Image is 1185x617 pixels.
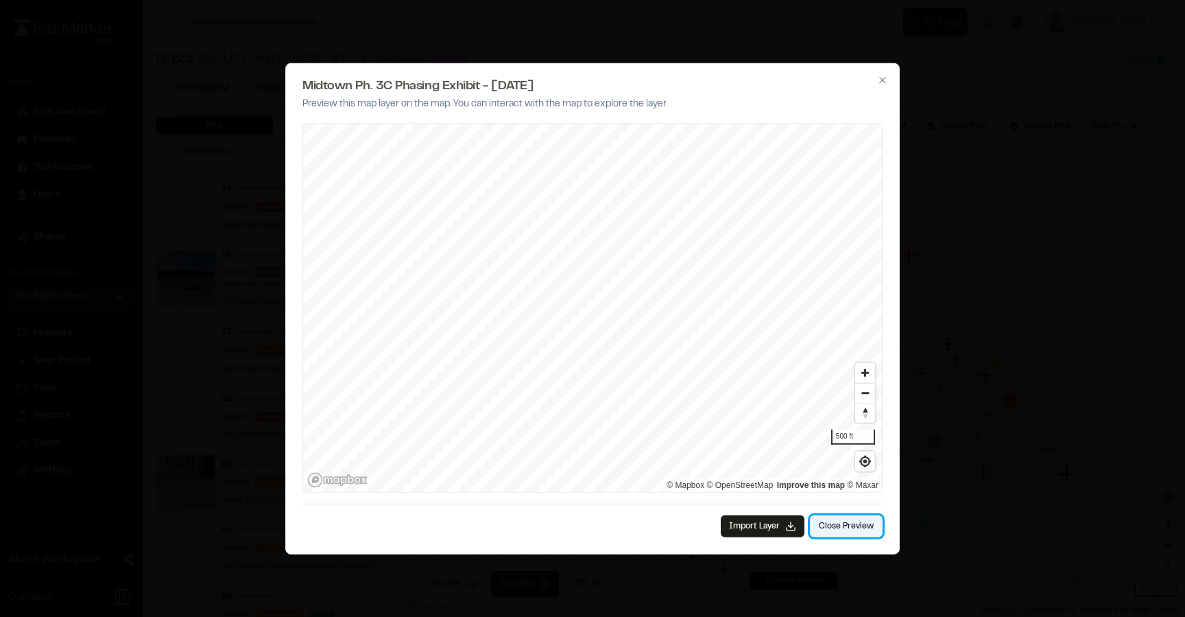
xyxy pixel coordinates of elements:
button: Zoom in [855,363,875,383]
button: Import Layer [721,515,804,537]
a: Map feedback [777,480,845,490]
button: Reset bearing to north [855,403,875,423]
div: 500 ft [831,430,875,445]
a: OpenStreetMap [707,480,774,490]
a: Mapbox [667,480,704,490]
button: Zoom out [855,383,875,403]
span: Import Layer [729,520,780,533]
p: Preview this map layer on the map. You can interact with the map to explore the layer. [302,96,883,111]
a: Mapbox logo [307,472,368,488]
button: Close Preview [810,515,883,537]
canvas: Map [303,123,882,491]
button: Find my location [855,452,875,472]
h2: Midtown Ph. 3C Phasing Exhibit - [DATE] [302,80,883,92]
a: Maxar [847,480,878,490]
